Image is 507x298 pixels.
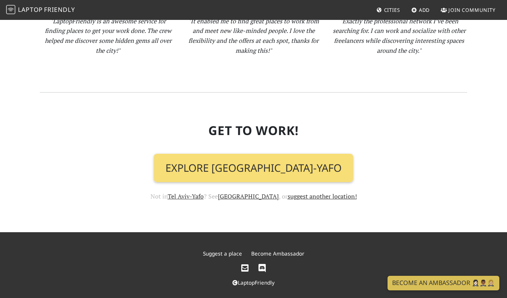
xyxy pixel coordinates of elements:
a: Become Ambassador [251,250,304,257]
span: Join Community [448,7,496,13]
span: Add [419,7,430,13]
a: Suggest a place [203,250,242,257]
a: suggest another location! [288,192,357,200]
a: [GEOGRAPHIC_DATA] [218,192,279,200]
a: Explore [GEOGRAPHIC_DATA]-Yafo [154,154,353,182]
span: Not in ? See , or [150,192,357,200]
em: "LaptopFriendly is an awesome service for finding places to get your work done. The crew helped m... [45,17,172,55]
a: Cities [373,3,403,17]
a: Join Community [438,3,499,17]
em: "Exactly the professional network I’ve been searching for. I can work and socialize with other fr... [333,17,466,55]
h2: Get To Work! [40,123,467,138]
span: Friendly [44,5,75,14]
span: Cities [384,7,400,13]
a: Become an Ambassador 🤵🏻‍♀️🤵🏾‍♂️🤵🏼‍♀️ [388,276,499,290]
a: LaptopFriendly [232,279,275,286]
a: Tel Aviv-Yafo [168,192,204,200]
a: LaptopFriendly LaptopFriendly [6,3,75,17]
span: Laptop [18,5,43,14]
em: "It enabled me to find great places to work from and meet new like-minded people. I love the flex... [188,17,319,55]
a: Add [408,3,433,17]
img: LaptopFriendly [6,5,15,14]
